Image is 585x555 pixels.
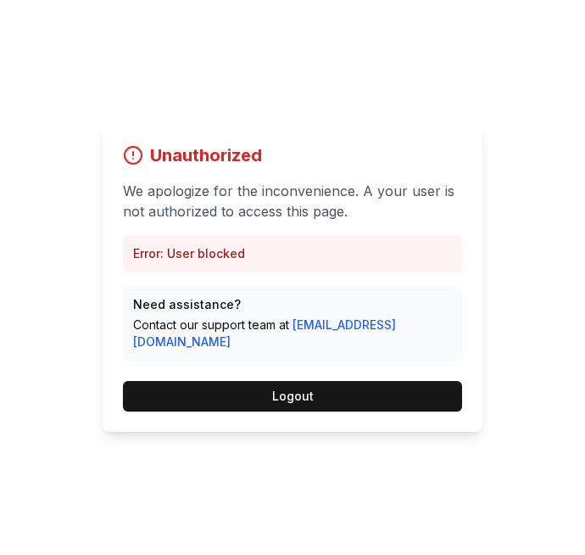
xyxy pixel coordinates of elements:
[150,143,262,167] h1: Unauthorized
[133,317,452,350] p: Contact our support team at
[123,181,462,221] p: We apologize for the inconvenience. A your user is not authorized to access this page.
[133,245,452,262] p: Error: User blocked
[133,296,452,313] p: Need assistance?
[123,381,462,412] button: Logout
